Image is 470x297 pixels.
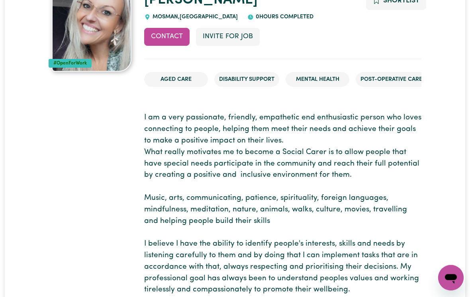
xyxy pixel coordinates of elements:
button: Contact [144,28,190,46]
p: I am a very passionate, friendly, empathetic end enthusiastic person who loves connecting to peop... [144,113,421,296]
li: Disability Support [214,72,279,88]
span: 0 hours completed [254,14,313,20]
button: Invite for Job [196,28,260,46]
iframe: Button to launch messaging window, conversation in progress [438,265,464,291]
li: Aged Care [144,72,208,88]
div: #OpenForWork [49,59,92,68]
span: MOSMAN , [GEOGRAPHIC_DATA] [151,14,238,20]
li: Post-operative care [356,72,427,88]
li: Mental Health [286,72,349,88]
